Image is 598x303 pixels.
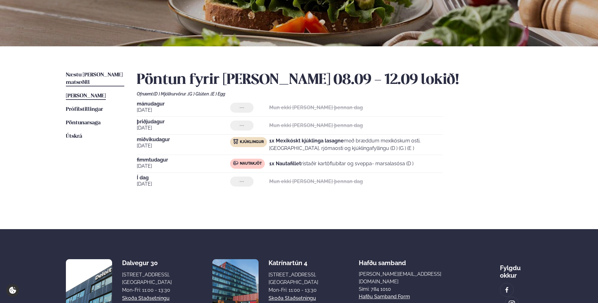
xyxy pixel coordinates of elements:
div: [STREET_ADDRESS], [GEOGRAPHIC_DATA] [269,271,318,286]
a: Útskrá [66,133,82,140]
strong: Mun ekki [PERSON_NAME] þennan dag [269,122,363,128]
a: Cookie settings [6,284,19,297]
span: [DATE] [137,142,230,150]
span: Pöntunarsaga [66,120,101,126]
img: beef.svg [233,161,238,166]
span: Prófílstillingar [66,107,103,112]
div: Mon-Fri: 11:00 - 13:30 [122,286,172,294]
strong: Mun ekki [PERSON_NAME] þennan dag [269,105,363,110]
img: chicken.svg [233,139,238,144]
div: Dalvegur 30 [122,259,172,267]
span: þriðjudagur [137,119,230,124]
strong: 1x Nautafillet [269,161,301,167]
a: image alt [500,283,513,296]
span: Næstu [PERSON_NAME] matseðill [66,72,123,85]
strong: Mun ekki [PERSON_NAME] þennan dag [269,178,363,184]
p: með bræddum mexíkóskum osti, [GEOGRAPHIC_DATA], rjómaosti og kjúklingafyllingu (D ) (G ) (E ) [269,137,443,152]
img: image alt [503,286,510,294]
div: Ofnæmi: [137,91,532,96]
div: Katrínartún 4 [269,259,318,267]
a: Pöntunarsaga [66,119,101,127]
span: [PERSON_NAME] [66,93,106,99]
span: --- [240,123,244,128]
p: Sími: 784 1010 [359,285,459,293]
a: Skoða staðsetningu [269,295,316,302]
a: Prófílstillingar [66,106,103,113]
span: fimmtudagur [137,157,230,162]
span: Kjúklingur [240,140,264,145]
a: Hafðu samband form [359,293,410,300]
span: [DATE] [137,180,230,188]
span: (D ) Mjólkurvörur , [153,91,188,96]
span: [DATE] [137,162,230,170]
span: Hafðu samband [359,254,406,267]
span: miðvikudagur [137,137,230,142]
span: Í dag [137,175,230,180]
span: --- [240,105,244,110]
span: Nautakjöt [240,161,262,166]
p: ristaðir kartöflubitar og sveppa- marsalasósa (D ) [269,160,413,167]
span: (G ) Glúten , [188,91,211,96]
div: Mon-Fri: 11:00 - 13:30 [269,286,318,294]
a: Næstu [PERSON_NAME] matseðill [66,71,124,86]
span: mánudagur [137,101,230,106]
h2: Pöntun fyrir [PERSON_NAME] 08.09 - 12.09 lokið! [137,71,532,89]
div: Fylgdu okkur [500,259,532,279]
span: [DATE] [137,124,230,132]
strong: 1x Mexikóskt kjúklinga lasagne [269,138,344,144]
span: [DATE] [137,106,230,114]
span: --- [240,179,244,184]
span: Útskrá [66,134,82,139]
div: [STREET_ADDRESS], [GEOGRAPHIC_DATA] [122,271,172,286]
span: (E ) Egg [211,91,225,96]
a: [PERSON_NAME][EMAIL_ADDRESS][DOMAIN_NAME] [359,270,459,285]
a: Skoða staðsetningu [122,295,170,302]
a: [PERSON_NAME] [66,92,106,100]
